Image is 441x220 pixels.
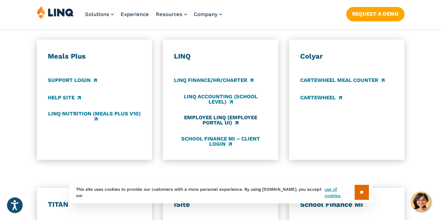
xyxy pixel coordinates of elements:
[300,94,342,101] a: CARTEWHEEL
[300,52,393,61] h3: Colyar
[85,6,222,29] nav: Primary Navigation
[156,11,187,17] a: Resources
[325,186,354,199] a: use of cookies.
[48,94,81,101] a: Help Site
[346,7,404,21] a: Request a Demo
[85,11,114,17] a: Solutions
[156,11,182,17] span: Resources
[174,94,267,105] a: LINQ Accounting (school level)
[121,11,149,17] a: Experience
[411,192,431,211] button: Hello, have a question? Let’s chat.
[174,52,267,61] h3: LINQ
[174,115,267,126] a: Employee LINQ (Employee Portal UI)
[346,6,404,21] nav: Button Navigation
[174,136,267,147] a: School Finance MI – Client Login
[194,11,218,17] span: Company
[174,77,253,84] a: LINQ Finance/HR/Charter
[48,111,141,122] a: LINQ Nutrition (Meals Plus v10)
[48,52,141,61] h3: Meals Plus
[37,6,74,19] img: LINQ | K‑12 Software
[85,11,109,17] span: Solutions
[194,11,222,17] a: Company
[48,77,97,84] a: Support Login
[300,77,385,84] a: CARTEWHEEL Meal Counter
[69,181,372,203] div: This site uses cookies to provide our customers with a more personal experience. By using [DOMAIN...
